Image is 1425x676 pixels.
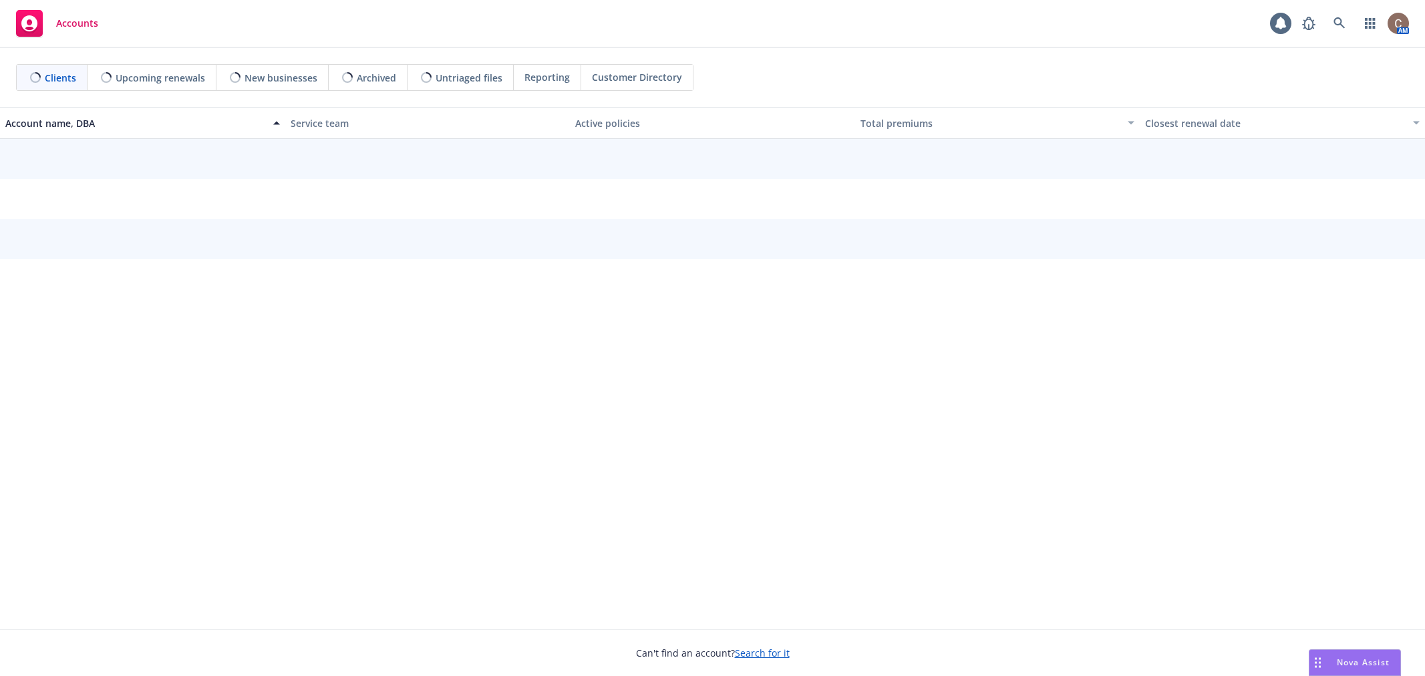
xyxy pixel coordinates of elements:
span: Archived [357,71,396,85]
img: photo [1388,13,1409,34]
span: Customer Directory [592,70,682,84]
div: Account name, DBA [5,116,265,130]
a: Accounts [11,5,104,42]
div: Closest renewal date [1145,116,1405,130]
button: Service team [285,107,571,139]
div: Total premiums [860,116,1120,130]
button: Total premiums [855,107,1140,139]
div: Drag to move [1309,650,1326,675]
a: Search for it [735,647,790,659]
a: Search [1326,10,1353,37]
span: Reporting [524,70,570,84]
span: Accounts [56,18,98,29]
span: Can't find an account? [636,646,790,660]
button: Nova Assist [1309,649,1401,676]
span: New businesses [245,71,317,85]
div: Service team [291,116,565,130]
div: Active policies [575,116,850,130]
a: Report a Bug [1295,10,1322,37]
span: Nova Assist [1337,657,1390,668]
button: Closest renewal date [1140,107,1425,139]
span: Upcoming renewals [116,71,205,85]
span: Untriaged files [436,71,502,85]
a: Switch app [1357,10,1384,37]
button: Active policies [570,107,855,139]
span: Clients [45,71,76,85]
